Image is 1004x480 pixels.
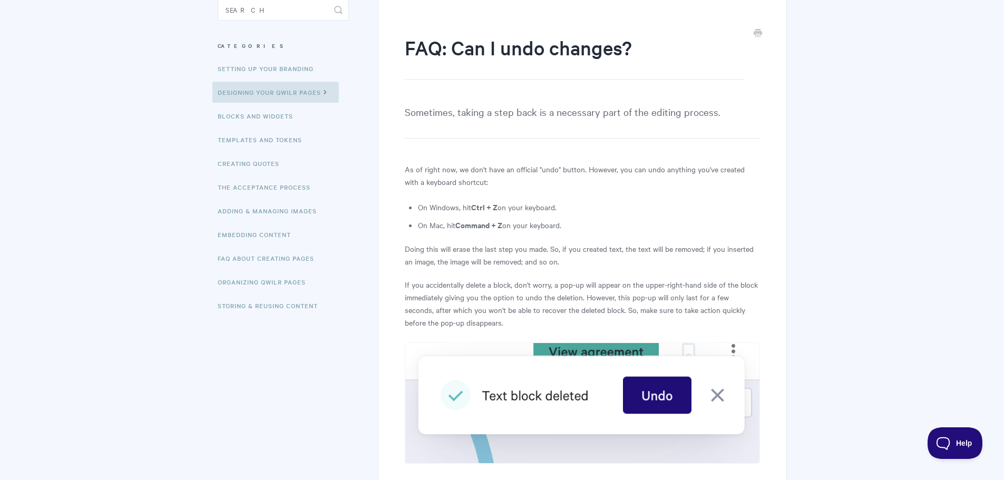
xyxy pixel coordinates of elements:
strong: Ctrl + Z [471,201,498,212]
a: Setting up your Branding [218,58,321,79]
p: As of right now, we don't have an official "undo" button. However, you can undo anything you've c... [405,163,759,188]
iframe: Toggle Customer Support [928,427,983,459]
a: FAQ About Creating Pages [218,248,322,269]
a: Embedding Content [218,224,299,245]
a: Print this Article [754,28,762,40]
h1: FAQ: Can I undo changes? [405,34,744,80]
h3: Categories [218,36,349,55]
a: Templates and Tokens [218,129,310,150]
a: Designing Your Qwilr Pages [212,82,339,103]
p: If you accidentally delete a block, don't worry, a pop-up will appear on the upper-right-hand sid... [405,278,759,329]
a: Storing & Reusing Content [218,295,326,316]
p: Sometimes, taking a step back is a necessary part of the editing process. [405,104,759,139]
a: Creating Quotes [218,153,287,174]
a: The Acceptance Process [218,177,318,198]
p: Doing this will erase the last step you made. So, if you created text, the text will be removed; ... [405,242,759,268]
a: Organizing Qwilr Pages [218,271,314,292]
strong: Command + Z [455,219,502,230]
a: Blocks and Widgets [218,105,301,126]
li: On Mac, hit on your keyboard. [418,219,759,231]
img: file-2p4uVITXDa.png [405,342,759,464]
a: Adding & Managing Images [218,200,325,221]
li: On Windows, hit on your keyboard. [418,201,759,213]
